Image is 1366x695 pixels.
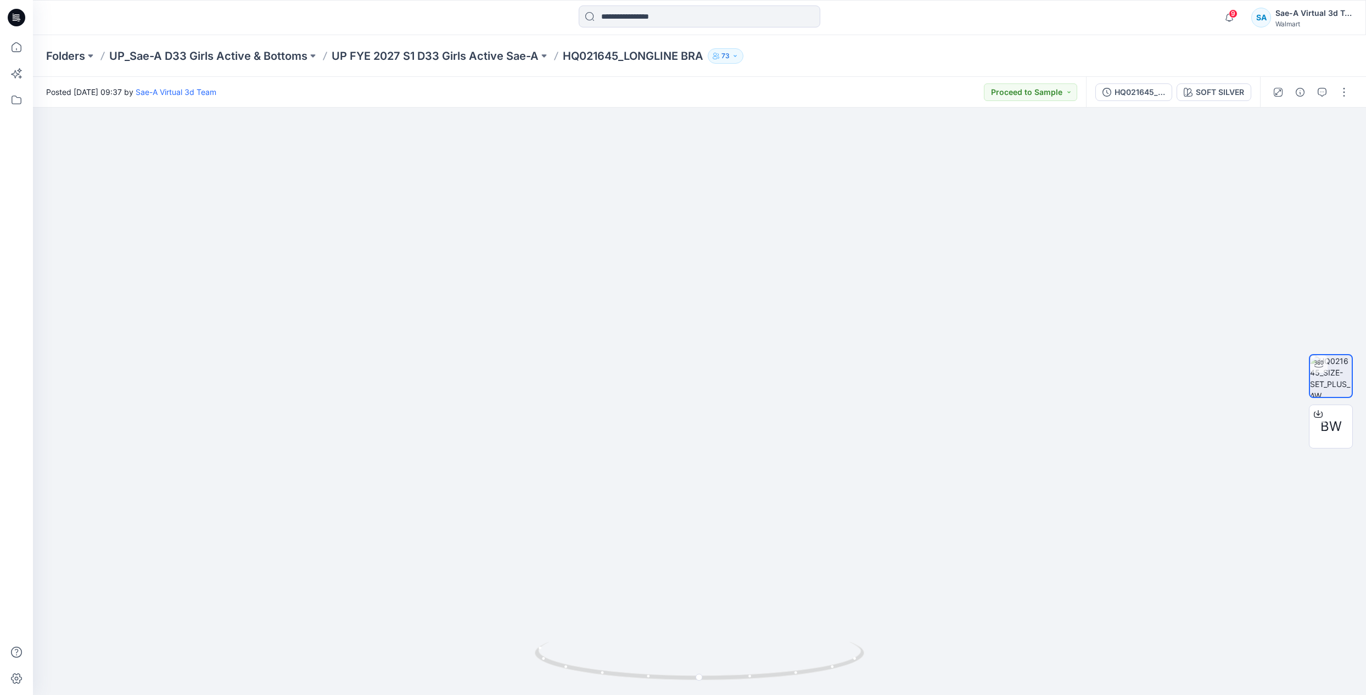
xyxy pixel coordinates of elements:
[708,48,743,64] button: 73
[1275,20,1352,28] div: Walmart
[1115,86,1165,98] div: HQ021645_SIZE-SET_PLUS
[1229,9,1238,18] span: 9
[136,87,216,97] a: Sae-A Virtual 3d Team
[721,50,730,62] p: 73
[563,48,703,64] p: HQ021645_LONGLINE BRA
[1095,83,1172,101] button: HQ021645_SIZE-SET_PLUS
[1251,8,1271,27] div: SA
[1275,7,1352,20] div: Sae-A Virtual 3d Team
[1196,86,1244,98] div: SOFT SILVER
[46,48,85,64] a: Folders
[1320,417,1342,436] span: BW
[1291,83,1309,101] button: Details
[332,48,539,64] a: UP FYE 2027 S1 D33 Girls Active Sae-A
[1310,355,1352,397] img: HQ021645_SIZE-SET_PLUS_AW LONGLINE BRA_SaeA_082925
[1177,83,1251,101] button: SOFT SILVER
[109,48,307,64] a: UP_Sae-A D33 Girls Active & Bottoms
[46,86,216,98] span: Posted [DATE] 09:37 by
